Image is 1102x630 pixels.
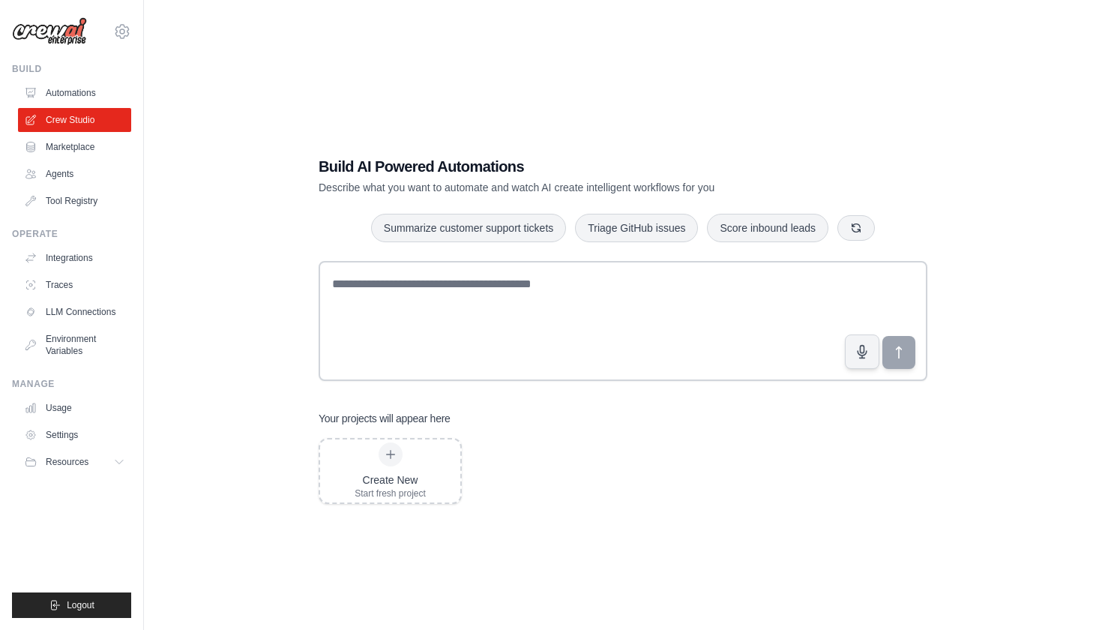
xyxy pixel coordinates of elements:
[575,214,698,242] button: Triage GitHub issues
[12,17,87,46] img: Logo
[18,135,131,159] a: Marketplace
[18,81,131,105] a: Automations
[837,215,875,241] button: Get new suggestions
[355,472,426,487] div: Create New
[46,456,88,468] span: Resources
[319,411,451,426] h3: Your projects will appear here
[12,592,131,618] button: Logout
[18,246,131,270] a: Integrations
[18,273,131,297] a: Traces
[18,396,131,420] a: Usage
[18,327,131,363] a: Environment Variables
[355,487,426,499] div: Start fresh project
[18,189,131,213] a: Tool Registry
[845,334,879,369] button: Click to speak your automation idea
[18,108,131,132] a: Crew Studio
[18,423,131,447] a: Settings
[707,214,828,242] button: Score inbound leads
[67,599,94,611] span: Logout
[18,162,131,186] a: Agents
[319,180,822,195] p: Describe what you want to automate and watch AI create intelligent workflows for you
[12,63,131,75] div: Build
[12,378,131,390] div: Manage
[12,228,131,240] div: Operate
[371,214,566,242] button: Summarize customer support tickets
[18,450,131,474] button: Resources
[319,156,822,177] h1: Build AI Powered Automations
[18,300,131,324] a: LLM Connections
